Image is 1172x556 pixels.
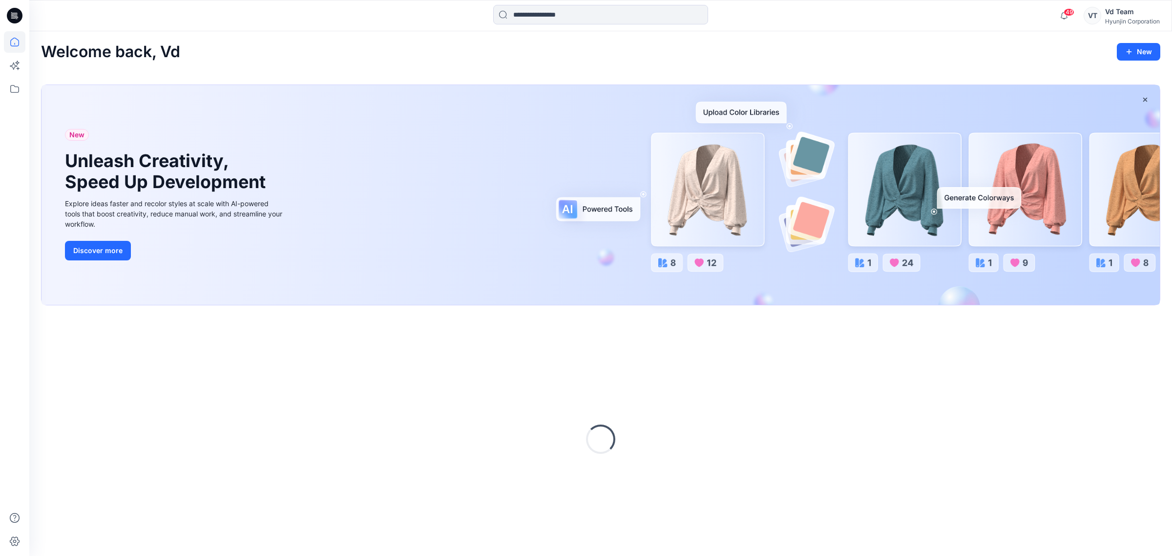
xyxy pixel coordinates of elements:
[69,129,84,141] span: New
[41,43,180,61] h2: Welcome back, Vd
[1105,6,1160,18] div: Vd Team
[1117,43,1160,61] button: New
[65,241,131,260] button: Discover more
[1084,7,1101,24] div: VT
[65,150,270,192] h1: Unleash Creativity, Speed Up Development
[65,241,285,260] a: Discover more
[1105,18,1160,25] div: Hyunjin Corporation
[65,198,285,229] div: Explore ideas faster and recolor styles at scale with AI-powered tools that boost creativity, red...
[1064,8,1074,16] span: 49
